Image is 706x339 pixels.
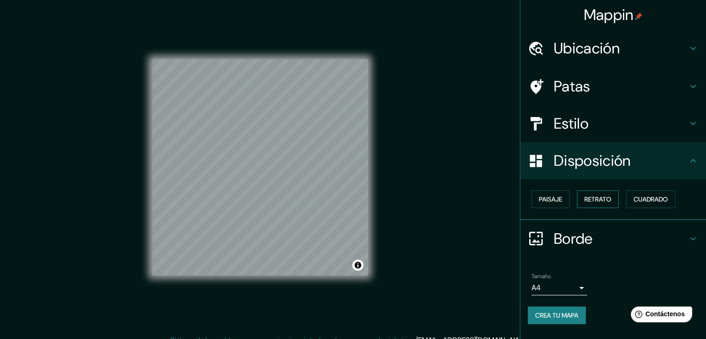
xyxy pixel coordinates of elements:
[554,39,620,58] font: Ubicación
[531,280,587,295] div: A4
[531,190,570,208] button: Paisaje
[584,195,611,203] font: Retrato
[531,273,551,280] font: Tamaño
[554,151,630,170] font: Disposición
[635,13,642,20] img: pin-icon.png
[520,220,706,257] div: Borde
[584,5,634,25] font: Mappin
[352,260,363,271] button: Activar o desactivar atribución
[554,229,593,248] font: Borde
[520,68,706,105] div: Patas
[152,59,368,275] canvas: Mapa
[528,306,586,324] button: Crea tu mapa
[520,142,706,179] div: Disposición
[554,77,590,96] font: Patas
[535,311,578,319] font: Crea tu mapa
[520,30,706,67] div: Ubicación
[634,195,668,203] font: Cuadrado
[531,283,541,293] font: A4
[626,190,675,208] button: Cuadrado
[539,195,562,203] font: Paisaje
[520,105,706,142] div: Estilo
[554,114,589,133] font: Estilo
[623,303,696,329] iframe: Lanzador de widgets de ayuda
[577,190,619,208] button: Retrato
